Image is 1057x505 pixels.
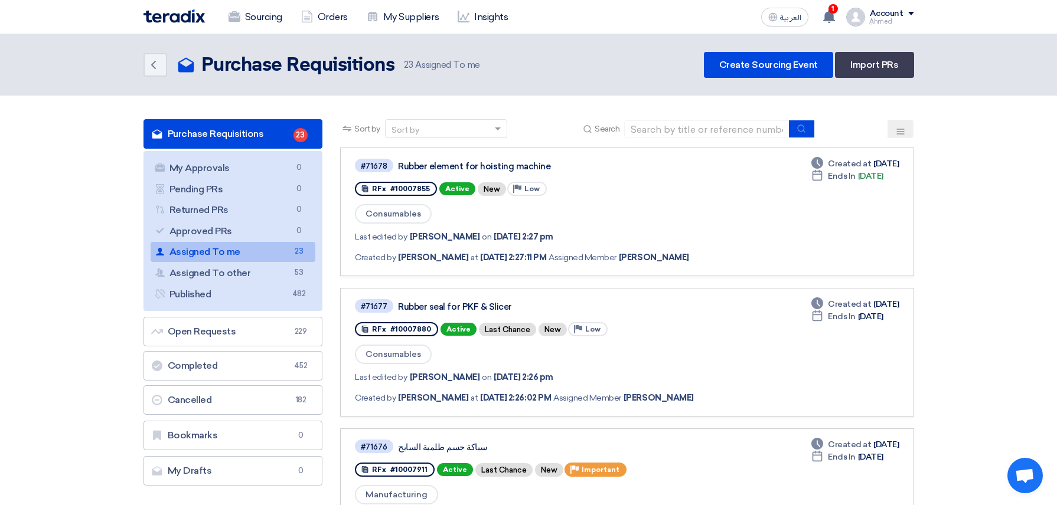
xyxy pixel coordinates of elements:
span: #10007855 [390,185,430,193]
span: #10007880 [390,325,431,333]
a: Bookmarks0 [143,421,323,450]
span: Assigned Member [549,251,616,264]
span: RFx [372,185,386,193]
div: سباكة جسم طلمبة السايح [398,442,693,452]
span: Ends In [828,451,856,463]
span: 0 [293,465,308,477]
span: Consumables [355,345,432,364]
span: 0 [292,183,306,195]
div: Open chat [1007,458,1043,493]
a: Import PRs [835,52,914,78]
span: Ends In [828,310,856,323]
div: New [478,182,506,196]
div: Last Chance [479,323,536,336]
span: 0 [292,162,306,174]
a: Approved PRs [151,221,316,241]
input: Search by title or reference number [624,120,790,138]
span: Search [595,123,619,135]
span: [PERSON_NAME] [624,392,694,404]
span: 53 [292,267,306,279]
a: Cancelled182 [143,385,323,415]
div: New [535,463,563,477]
span: Last edited by [355,231,407,243]
span: 23 [292,245,306,258]
span: Created at [828,298,871,310]
button: العربية [761,8,808,27]
a: My Drafts0 [143,456,323,486]
a: Purchase Requisitions23 [143,119,323,149]
span: 482 [292,288,306,300]
span: [DATE] 2:26 pm [494,371,553,383]
span: 0 [292,204,306,216]
span: 229 [293,326,308,337]
a: My Approvals [151,158,316,178]
img: profile_test.png [846,8,865,27]
img: Teradix logo [143,9,205,23]
span: [PERSON_NAME] [398,392,468,404]
span: [DATE] 2:27:11 PM [480,251,546,264]
span: 23 [293,128,308,142]
span: Assigned Member [553,392,621,404]
div: [DATE] [811,438,899,451]
span: Consumables [355,204,432,224]
span: Created by [355,392,396,404]
span: 23 [404,60,413,70]
div: #71676 [361,443,387,451]
span: العربية [780,14,801,22]
span: [DATE] 2:27 pm [494,231,553,243]
span: 452 [293,360,308,372]
div: Rubber seal for PKF & Slicer [398,301,693,312]
a: Completed452 [143,351,323,381]
span: Low [524,185,540,193]
a: Insights [448,4,517,30]
div: Rubber element for hoisting machine [398,161,693,172]
div: [DATE] [811,451,883,463]
span: Sort by [354,123,380,135]
div: ِAhmed [870,18,914,25]
span: #10007911 [390,465,428,474]
span: [PERSON_NAME] [410,371,480,383]
div: Sort by [392,124,419,136]
span: [DATE] 2:26:02 PM [480,392,551,404]
span: 182 [293,394,308,406]
span: Important [582,465,619,474]
h2: Purchase Requisitions [201,54,395,77]
span: 1 [828,4,838,14]
a: Assigned To me [151,242,316,262]
a: My Suppliers [357,4,448,30]
div: [DATE] [811,310,883,323]
a: Returned PRs [151,200,316,220]
div: #71678 [361,162,387,170]
div: New [539,323,567,336]
span: Ends In [828,170,856,182]
span: Created at [828,158,871,170]
a: Orders [292,4,357,30]
span: Active [439,182,475,195]
span: 0 [293,429,308,441]
span: Active [437,463,473,476]
span: 0 [292,225,306,237]
span: [PERSON_NAME] [619,251,689,264]
span: Created at [828,438,871,451]
a: Create Sourcing Event [704,52,833,78]
div: #71677 [361,303,387,310]
span: Manufacturing [355,485,438,504]
span: at [471,251,478,264]
a: Published [151,284,316,304]
a: Assigned To other [151,263,316,283]
a: Open Requests229 [143,317,323,346]
div: [DATE] [811,298,899,310]
span: at [471,392,478,404]
span: Created by [355,251,396,264]
span: RFx [372,325,386,333]
span: on [482,231,491,243]
a: Pending PRs [151,179,316,199]
span: Last edited by [355,371,407,383]
span: RFx [372,465,386,474]
span: [PERSON_NAME] [398,251,468,264]
div: Account [870,9,903,19]
span: [PERSON_NAME] [410,231,480,243]
div: Last Chance [475,463,533,477]
span: on [482,371,491,383]
span: Active [441,323,477,336]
